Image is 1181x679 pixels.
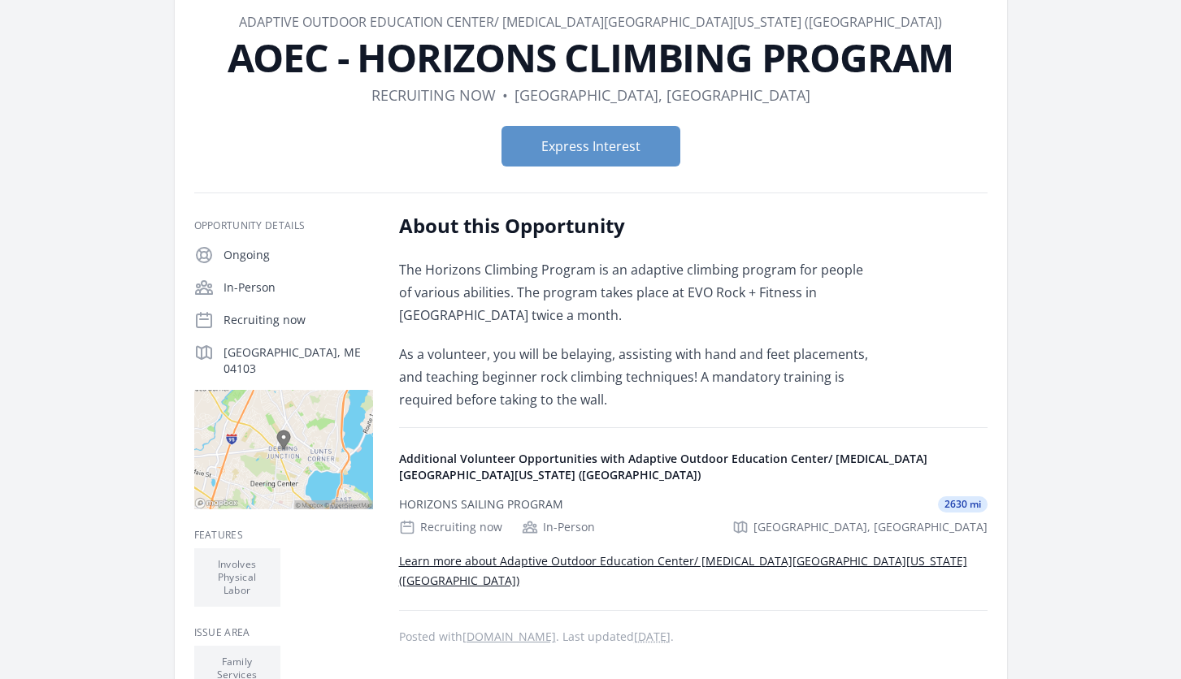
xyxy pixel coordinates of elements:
li: Involves Physical Labor [194,548,280,607]
span: 2630 mi [938,496,988,512]
p: The Horizons Climbing Program is an adaptive climbing program for people of various abilities. Th... [399,258,875,327]
p: Ongoing [224,247,373,263]
img: Map [194,390,373,509]
p: Recruiting now [224,312,373,328]
dd: [GEOGRAPHIC_DATA], [GEOGRAPHIC_DATA] [515,84,810,106]
h2: About this Opportunity [399,213,875,239]
div: • [502,84,508,106]
p: Posted with . Last updated . [399,630,988,643]
div: In-Person [522,519,595,535]
h3: Issue area [194,626,373,639]
abbr: Thu, Sep 11, 2025 11:25 AM [634,629,671,644]
div: HORIZONS SAILING PROGRAM [399,496,563,512]
div: Recruiting now [399,519,502,535]
h1: AOEC - HORIZONS CLIMBING PROGRAM [194,38,988,77]
a: Learn more about Adaptive Outdoor Education Center/ [MEDICAL_DATA][GEOGRAPHIC_DATA][US_STATE] ([G... [399,553,967,588]
a: [DOMAIN_NAME] [462,629,556,644]
span: [GEOGRAPHIC_DATA], [GEOGRAPHIC_DATA] [753,519,988,535]
button: Express Interest [501,126,680,167]
h3: Features [194,529,373,542]
p: As a volunteer, you will be belaying, assisting with hand and feet placements, and teaching begin... [399,343,875,411]
p: In-Person [224,279,373,296]
p: [GEOGRAPHIC_DATA], ME 04103 [224,344,373,377]
a: Adaptive Outdoor Education Center/ [MEDICAL_DATA][GEOGRAPHIC_DATA][US_STATE] ([GEOGRAPHIC_DATA]) [239,13,942,31]
h3: Opportunity Details [194,219,373,232]
dd: Recruiting now [371,84,496,106]
h4: Additional Volunteer Opportunities with Adaptive Outdoor Education Center/ [MEDICAL_DATA][GEOGRAP... [399,451,988,483]
a: HORIZONS SAILING PROGRAM 2630 mi Recruiting now In-Person [GEOGRAPHIC_DATA], [GEOGRAPHIC_DATA] [393,483,994,548]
